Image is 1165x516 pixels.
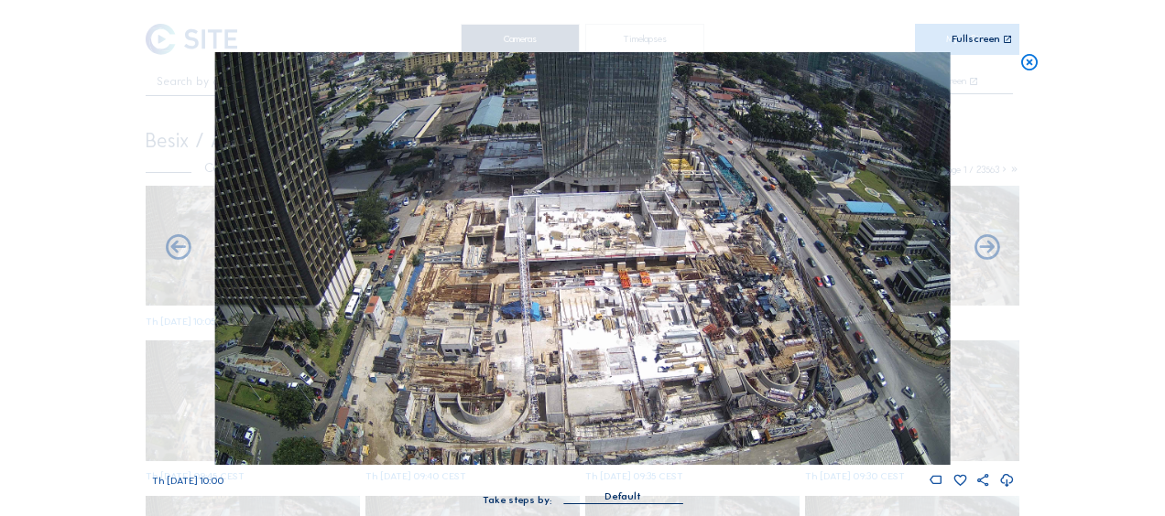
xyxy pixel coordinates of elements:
div: Fullscreen [952,34,1000,45]
i: Forward [163,233,193,263]
div: Default [604,489,641,505]
i: Back [972,233,1002,263]
div: Default [563,489,682,503]
span: Th [DATE] 10:00 [152,475,223,487]
img: Image [215,52,950,465]
div: Take steps by: [483,495,552,505]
